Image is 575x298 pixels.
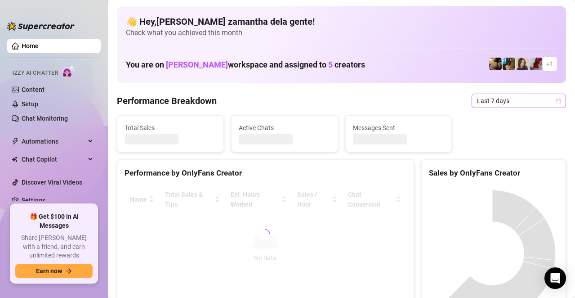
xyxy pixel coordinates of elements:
span: 🎁 Get $100 in AI Messages [15,212,93,230]
span: loading [261,229,270,238]
img: AI Chatter [62,65,76,78]
span: thunderbolt [12,138,19,145]
span: Total Sales [125,123,216,133]
h4: 👋 Hey, [PERSON_NAME] zamantha dela gente ! [126,15,557,28]
span: Chat Copilot [22,152,85,167]
button: Earn nowarrow-right [15,264,93,278]
a: Content [22,86,45,93]
img: Peachy [489,58,502,70]
div: Performance by OnlyFans Creator [125,167,406,179]
span: + 1 [546,59,553,69]
img: Chat Copilot [12,156,18,163]
h4: Performance Breakdown [117,95,217,107]
img: logo-BBDzfeDw.svg [7,22,75,31]
span: Check what you achieved this month [126,28,557,38]
img: Nina [516,58,529,70]
span: Last 7 days [477,94,561,108]
span: arrow-right [66,268,72,274]
h1: You are on workspace and assigned to creators [126,60,365,70]
a: Setup [22,100,38,108]
span: [PERSON_NAME] [166,60,228,69]
span: Share [PERSON_NAME] with a friend, and earn unlimited rewards [15,234,93,260]
span: Earn now [36,267,62,275]
div: Sales by OnlyFans Creator [429,167,558,179]
a: Home [22,42,39,50]
span: Active Chats [239,123,330,133]
a: Chat Monitoring [22,115,68,122]
a: Settings [22,197,45,204]
img: Esme [530,58,542,70]
span: 5 [328,60,333,69]
span: Automations [22,134,85,149]
span: Izzy AI Chatter [13,69,58,77]
span: calendar [556,98,561,104]
span: Messages Sent [353,123,445,133]
img: Milly [503,58,515,70]
a: Discover Viral Videos [22,179,82,186]
div: Open Intercom Messenger [544,267,566,289]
